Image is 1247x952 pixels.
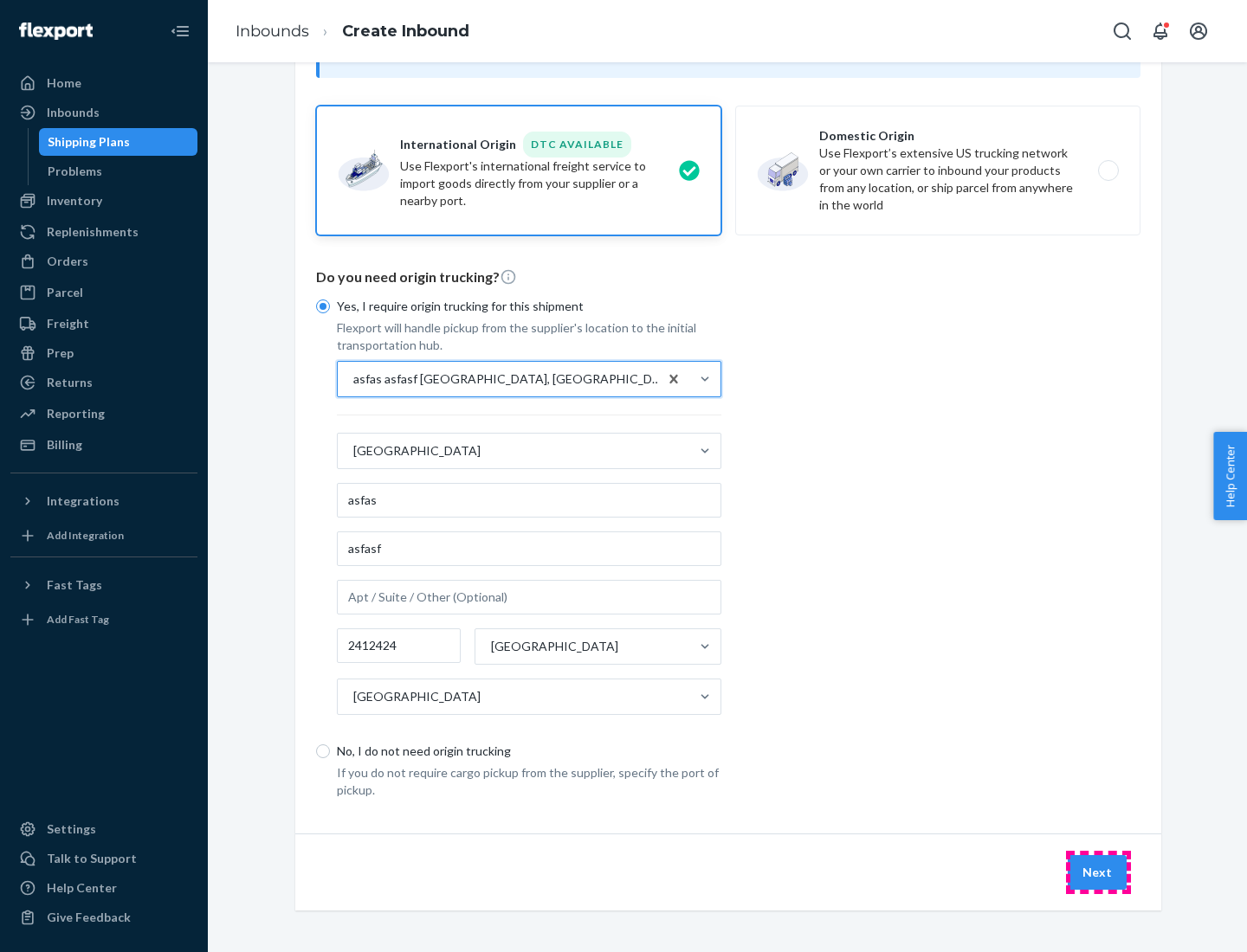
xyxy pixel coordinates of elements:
a: Settings [10,815,197,843]
button: Give Feedback [10,904,197,931]
input: Yes, I require origin trucking for this shipment [316,299,330,313]
a: Inbounds [10,99,197,126]
div: Settings [47,820,96,838]
div: Replenishments [47,223,139,241]
ol: breadcrumbs [222,6,483,57]
input: [GEOGRAPHIC_DATA] [352,688,353,705]
div: Prep [47,344,74,362]
button: Open notifications [1143,14,1178,48]
div: Shipping Plans [48,133,130,151]
button: Open Search Box [1105,14,1140,48]
a: Inventory [10,187,197,215]
div: Billing [47,436,82,453]
img: Flexport logo [19,23,93,40]
a: Help Center [10,874,197,902]
input: Apt / Suite / Other (Optional) [337,580,721,614]
div: Reporting [47,405,105,422]
div: Problems [48,163,102,180]
div: asfas asfasf [GEOGRAPHIC_DATA], [GEOGRAPHIC_DATA] 2412424 [353,370,667,388]
a: Add Fast Tag [10,606,197,634]
div: [GEOGRAPHIC_DATA] [491,638,618,655]
a: Talk to Support [10,845,197,872]
a: Replenishments [10,218,197,246]
p: Yes, I require origin trucking for this shipment [337,298,721,315]
div: Help Center [47,879,117,897]
a: Orders [10,248,197,275]
a: Returns [10,369,197,396]
div: Add Integration [47,528,124,543]
div: Returns [47,374,93,391]
input: Postal Code [337,628,461,663]
p: If you do not require cargo pickup from the supplier, specify the port of pickup. [337,764,721,799]
a: Freight [10,310,197,338]
a: Parcel [10,279,197,306]
div: Fast Tags [47,576,102,594]
div: Orders [47,253,88,270]
button: Help Center [1213,432,1247,520]
a: Add Integration [10,522,197,550]
button: Integrations [10,487,197,515]
div: [GEOGRAPHIC_DATA] [353,442,481,460]
div: Add Fast Tag [47,612,109,627]
a: Problems [39,158,198,185]
input: No, I do not need origin trucking [316,744,330,758]
div: Home [47,74,81,92]
a: Create Inbound [342,22,469,41]
a: Billing [10,431,197,459]
p: Flexport will handle pickup from the supplier's location to the initial transportation hub. [337,319,721,354]
a: Prep [10,339,197,367]
div: Parcel [47,284,83,301]
button: Close Navigation [163,14,197,48]
div: Talk to Support [47,850,137,867]
button: Next [1068,855,1127,890]
p: No, I do not need origin trucking [337,743,721,760]
input: Address [337,531,721,566]
input: [GEOGRAPHIC_DATA] [489,638,491,655]
a: Shipping Plans [39,128,198,156]
button: Open account menu [1181,14,1216,48]
input: [GEOGRAPHIC_DATA] [352,442,353,460]
a: Reporting [10,400,197,428]
a: Inbounds [236,22,309,41]
span: Inbounding with your own carrier? [368,48,750,62]
div: Freight [47,315,89,332]
div: [GEOGRAPHIC_DATA] [353,688,481,705]
button: Fast Tags [10,571,197,599]
div: Integrations [47,492,120,510]
div: Give Feedback [47,909,131,926]
a: Home [10,69,197,97]
p: Do you need origin trucking? [316,267,1140,287]
div: Inventory [47,192,102,209]
div: Inbounds [47,104,100,121]
input: Facility Name [337,483,721,518]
